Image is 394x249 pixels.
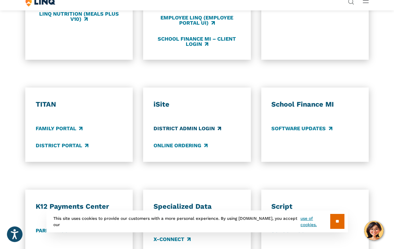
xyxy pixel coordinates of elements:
a: Online Ordering [154,142,208,149]
a: use of cookies. [300,215,330,228]
a: Software Updates [271,125,332,132]
button: Hello, have a question? Let’s chat. [364,221,384,240]
div: This site uses cookies to provide our customers with a more personal experience. By using [DOMAIN... [46,210,348,232]
a: Family Portal [36,125,82,132]
h3: School Finance MI [271,100,358,109]
a: School Finance MI – Client Login [154,36,240,47]
a: District Portal [36,142,88,149]
a: District Admin Login [154,125,221,132]
h3: TITAN [36,100,123,109]
a: LINQ Nutrition (Meals Plus v10) [36,11,123,23]
h3: K12 Payments Center [36,202,123,211]
h3: Specialized Data Systems [154,202,240,220]
h3: Script [271,202,358,211]
h3: iSite [154,100,240,109]
a: Employee LINQ (Employee Portal UI) [154,15,240,26]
